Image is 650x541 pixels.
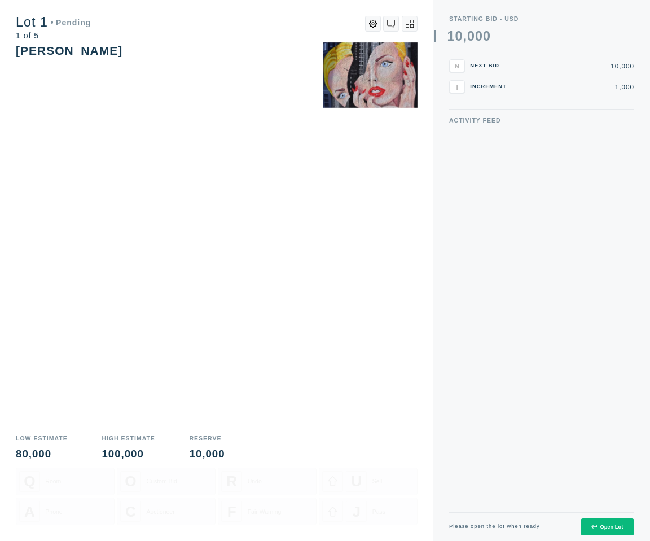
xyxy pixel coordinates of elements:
[455,62,459,69] span: N
[102,449,155,460] div: 100,000
[449,117,634,124] div: Activity Feed
[447,30,455,43] div: 1
[449,80,465,93] button: I
[449,16,634,22] div: Starting Bid - USD
[16,435,68,442] div: Low Estimate
[190,449,225,460] div: 10,000
[16,16,91,29] div: Lot 1
[515,84,634,90] div: 1,000
[463,30,467,162] div: ,
[102,435,155,442] div: High Estimate
[456,83,458,90] span: I
[591,524,623,530] div: Open Lot
[16,449,68,460] div: 80,000
[449,524,540,529] div: Please open the lot when ready
[470,84,510,89] div: Increment
[475,30,483,43] div: 0
[190,435,225,442] div: Reserve
[455,30,463,43] div: 0
[16,44,122,57] div: [PERSON_NAME]
[581,518,634,536] button: Open Lot
[470,63,510,68] div: Next Bid
[515,63,634,69] div: 10,000
[483,30,491,43] div: 0
[467,30,475,43] div: 0
[51,19,91,27] div: Pending
[449,59,465,72] button: N
[16,32,91,40] div: 1 of 5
